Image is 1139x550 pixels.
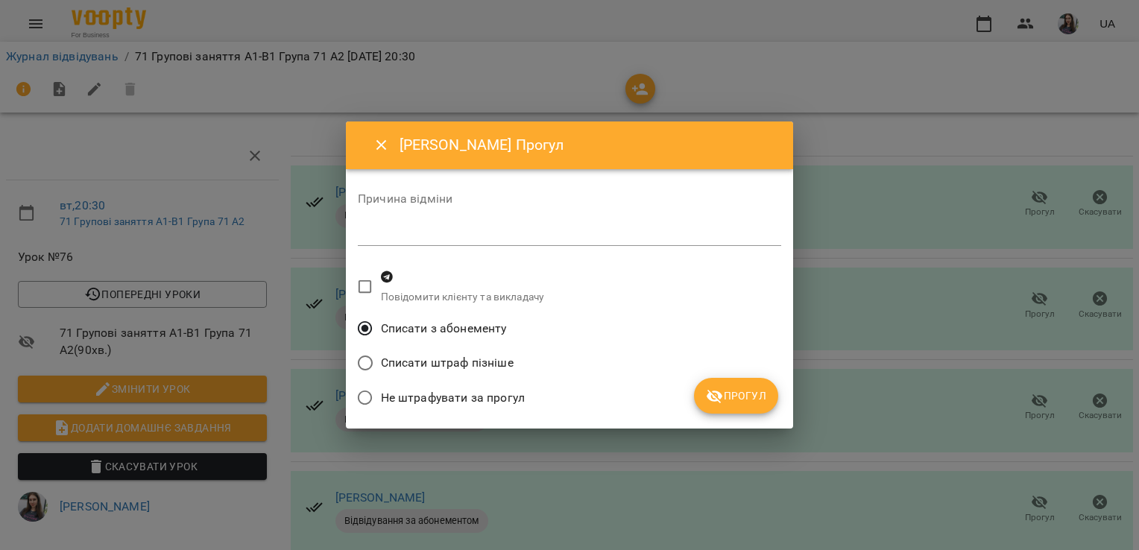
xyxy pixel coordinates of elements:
[358,193,781,205] label: Причина відміни
[706,387,766,405] span: Прогул
[381,389,525,407] span: Не штрафувати за прогул
[381,320,507,338] span: Списати з абонементу
[381,290,545,305] p: Повідомити клієнту та викладачу
[381,354,514,372] span: Списати штраф пізніше
[400,133,775,157] h6: [PERSON_NAME] Прогул
[694,378,778,414] button: Прогул
[364,127,400,163] button: Close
